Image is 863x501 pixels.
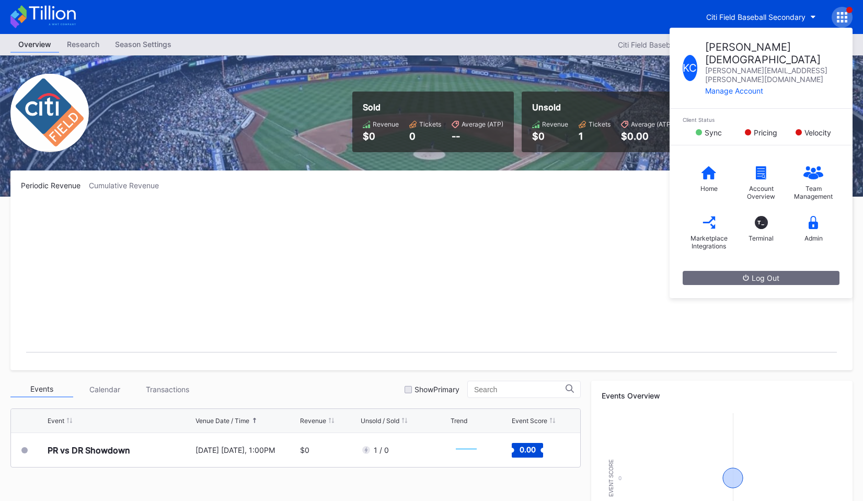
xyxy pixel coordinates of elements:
div: Calendar [73,381,136,397]
div: Research [59,37,107,52]
div: Trend [451,417,467,425]
a: Research [59,37,107,53]
div: Log Out [743,274,779,282]
div: Event [48,417,64,425]
input: Search [474,385,566,394]
div: Show Primary [415,385,459,394]
div: Events Overview [602,391,842,400]
div: Marketplace Integrations [688,234,730,250]
svg: Chart title [21,203,842,360]
button: Citi Field Baseball Secondary [698,7,824,27]
div: Admin [804,234,823,242]
div: $0.00 [621,131,673,142]
div: Cumulative Revenue [89,181,167,190]
div: PR vs DR Showdown [48,445,130,456]
div: Transactions [136,381,199,397]
div: Citi Field Baseball Secondary 2025 [618,40,737,49]
text: Event Score [608,459,614,497]
div: Sold [363,102,503,112]
div: Events [10,381,73,397]
text: 0.00 [519,445,535,453]
div: Home [700,185,718,192]
a: Season Settings [107,37,179,53]
div: Unsold / Sold [361,417,399,425]
div: 0 [409,131,441,142]
button: Citi Field Baseball Secondary 2025 [613,38,753,52]
div: [PERSON_NAME][EMAIL_ADDRESS][PERSON_NAME][DOMAIN_NAME] [705,66,839,84]
div: Sync [705,128,722,137]
div: Unsold [532,102,673,112]
div: Manage Account [705,86,839,95]
div: $0 [532,131,568,142]
div: K C [683,55,697,81]
div: Venue Date / Time [195,417,249,425]
svg: Chart title [451,437,482,463]
button: Log Out [683,271,839,285]
div: Account Overview [740,185,782,200]
text: 0 [618,475,622,481]
div: Revenue [542,120,568,128]
a: Overview [10,37,59,53]
div: Client Status [683,117,839,123]
div: Tickets [419,120,441,128]
div: Velocity [804,128,831,137]
div: $0 [363,131,399,142]
div: Average (ATP) [631,120,673,128]
div: Pricing [754,128,777,137]
div: Periodic Revenue [21,181,89,190]
div: [DATE] [DATE], 1:00PM [195,446,297,454]
div: [PERSON_NAME] [DEMOGRAPHIC_DATA] [705,41,839,66]
div: Citi Field Baseball Secondary [706,13,806,21]
div: Tickets [589,120,611,128]
div: Team Management [792,185,834,200]
div: Average (ATP) [462,120,503,128]
div: Terminal [749,234,774,242]
div: -- [452,131,503,142]
div: Event Score [512,417,547,425]
div: $0 [300,446,309,454]
div: T_ [755,216,768,229]
div: Revenue [300,417,326,425]
img: Citi_Field_Baseball_Secondary.png [10,74,89,152]
div: Season Settings [107,37,179,52]
div: 1 [579,131,611,142]
div: 1 / 0 [374,446,389,454]
div: Revenue [373,120,399,128]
